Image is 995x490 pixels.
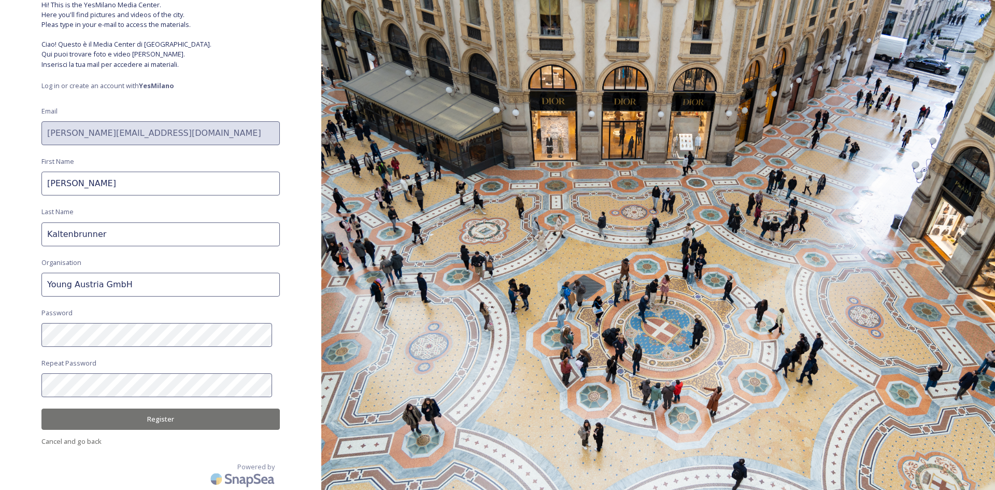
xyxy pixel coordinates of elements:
span: Password [41,308,73,318]
span: Organisation [41,258,81,268]
button: Register [41,409,280,430]
input: Acme Inc [41,273,280,297]
span: Powered by [237,462,275,472]
span: Log in or create an account with [41,81,280,91]
span: Last Name [41,207,74,217]
span: Repeat Password [41,358,96,368]
span: First Name [41,157,74,166]
input: john.doe@snapsea.io [41,121,280,145]
input: Doe [41,222,280,246]
input: John [41,172,280,195]
strong: YesMilano [139,81,174,90]
span: Email [41,106,58,116]
span: Cancel and go back [41,437,102,446]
